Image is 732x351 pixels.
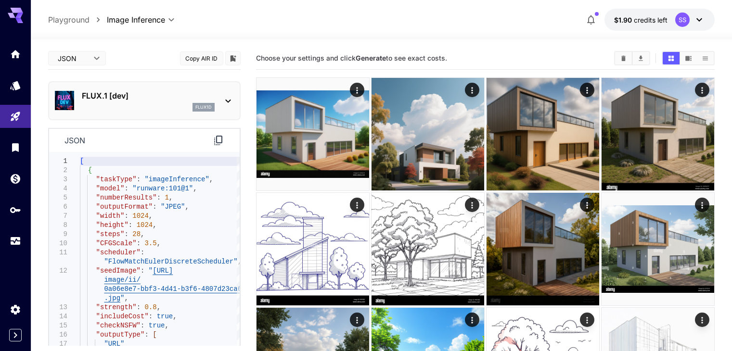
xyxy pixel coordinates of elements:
[141,267,144,275] span: :
[10,303,21,315] div: Settings
[104,294,121,302] span: .jpg
[88,166,92,174] span: {
[149,212,153,220] span: ,
[153,331,157,338] span: [
[96,267,141,275] span: "seedImage"
[372,193,484,305] img: 9k=
[96,221,128,229] span: "height"
[257,78,369,190] img: 9k=
[157,303,161,311] span: ,
[49,303,67,312] div: 13
[149,313,153,320] span: :
[49,266,67,276] div: 12
[153,203,157,211] span: :
[137,175,141,183] span: :
[96,212,125,220] span: "width"
[49,321,67,330] div: 15
[372,78,484,190] img: Z
[96,303,137,311] span: "strength"
[96,322,141,329] span: "checkNSFW"
[49,330,67,339] div: 16
[141,230,144,238] span: ,
[125,230,128,238] span: :
[675,13,690,27] div: SS
[125,294,128,302] span: ,
[96,249,141,256] span: "scheduler"
[149,322,165,329] span: true
[9,329,22,341] div: Expand sidebar
[96,175,137,183] span: "taskType"
[133,185,193,192] span: "runware:101@1"
[487,193,599,305] img: 2Q==
[169,194,173,201] span: ,
[49,193,67,202] div: 5
[695,83,709,97] div: Actions
[10,141,21,153] div: Library
[180,51,223,65] button: Copy AIR ID
[49,175,67,184] div: 3
[614,15,668,25] div: $1.90408
[165,322,169,329] span: ,
[157,313,173,320] span: true
[10,204,21,216] div: API Keys
[193,185,197,192] span: ,
[10,48,21,60] div: Home
[149,267,153,275] span: "
[209,175,213,183] span: ,
[137,303,141,311] span: :
[49,339,67,349] div: 17
[632,52,649,64] button: Download All
[662,51,715,65] div: Show media in grid viewShow media in video viewShow media in list view
[104,340,125,348] span: "URL"
[465,198,479,212] div: Actions
[55,86,234,115] div: FLUX.1 [dev]flux1d
[465,313,479,327] div: Actions
[133,212,149,220] span: 1024
[49,212,67,221] div: 7
[256,54,447,62] span: Choose your settings and click to see exact costs.
[165,194,169,201] span: 1
[185,203,189,211] span: ,
[125,212,128,220] span: :
[350,83,364,97] div: Actions
[697,52,714,64] button: Show media in list view
[10,235,21,247] div: Usage
[137,221,153,229] span: 1024
[153,267,173,275] span: [URL]
[580,198,594,212] div: Actions
[602,193,714,305] img: 2Q==
[695,313,709,327] div: Actions
[49,248,67,257] div: 11
[96,185,125,192] span: "model"
[49,221,67,230] div: 8
[48,14,90,25] a: Playground
[49,157,67,166] div: 1
[10,79,21,91] div: Models
[153,221,157,229] span: ,
[82,90,215,101] p: FLUX.1 [dev]
[229,52,237,64] button: Add to library
[487,78,599,190] img: 2Q==
[173,313,177,320] span: ,
[145,331,149,338] span: :
[10,173,21,185] div: Wallet
[96,194,157,201] span: "numberResults"
[614,16,634,24] span: $1.90
[257,193,369,305] img: 2Q==
[141,322,144,329] span: :
[161,203,185,211] span: "JPEG"
[157,239,161,247] span: ,
[157,194,161,201] span: :
[615,52,632,64] button: Clear All
[141,249,144,256] span: :
[48,14,107,25] nav: breadcrumb
[49,312,67,321] div: 14
[49,166,67,175] div: 2
[356,54,386,62] b: Generate
[602,78,714,190] img: Z
[80,157,84,165] span: [
[137,239,141,247] span: :
[614,51,650,65] div: Clear AllDownload All
[49,202,67,212] div: 6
